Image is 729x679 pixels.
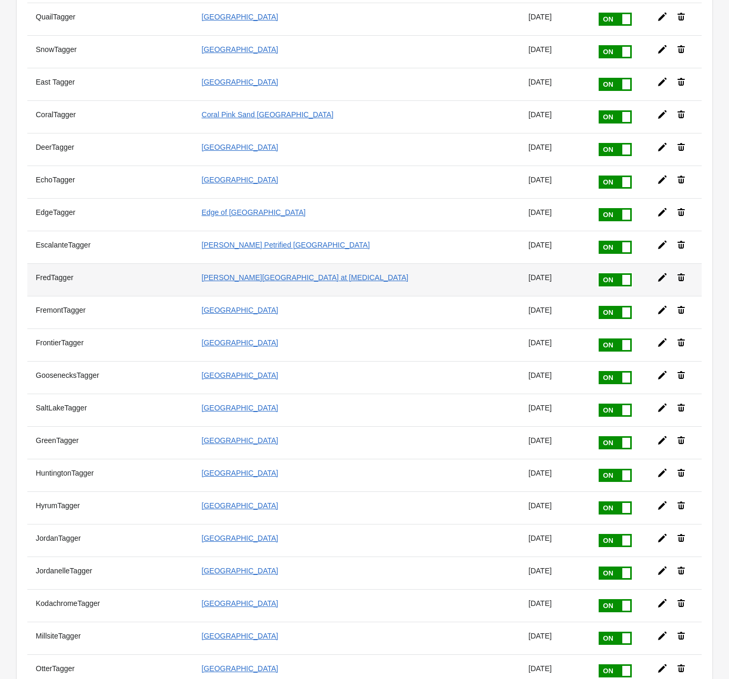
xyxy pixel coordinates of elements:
a: [GEOGRAPHIC_DATA] [202,567,279,575]
a: [GEOGRAPHIC_DATA] [202,176,279,184]
a: [GEOGRAPHIC_DATA] [202,338,279,347]
th: GreenTagger [27,426,193,459]
a: [GEOGRAPHIC_DATA] [202,143,279,151]
th: MillsiteTagger [27,622,193,654]
th: JordanTagger [27,524,193,557]
a: [GEOGRAPHIC_DATA] [202,78,279,86]
th: HuntingtonTagger [27,459,193,491]
td: [DATE] [520,166,590,198]
th: GoosenecksTagger [27,361,193,394]
th: EscalanteTagger [27,231,193,263]
td: [DATE] [520,622,590,654]
a: [PERSON_NAME][GEOGRAPHIC_DATA] at [MEDICAL_DATA] [202,273,408,282]
td: [DATE] [520,589,590,622]
td: [DATE] [520,263,590,296]
td: [DATE] [520,394,590,426]
td: [DATE] [520,459,590,491]
td: [DATE] [520,100,590,133]
td: [DATE] [520,231,590,263]
td: [DATE] [520,198,590,231]
a: Coral Pink Sand [GEOGRAPHIC_DATA] [202,110,334,119]
th: DeerTagger [27,133,193,166]
th: CoralTagger [27,100,193,133]
a: [GEOGRAPHIC_DATA] [202,45,279,54]
th: EdgeTagger [27,198,193,231]
th: SaltLakeTagger [27,394,193,426]
a: [GEOGRAPHIC_DATA] [202,599,279,608]
a: [GEOGRAPHIC_DATA] [202,534,279,542]
td: [DATE] [520,296,590,328]
th: FremontTagger [27,296,193,328]
a: Edge of [GEOGRAPHIC_DATA] [202,208,306,217]
th: SnowTagger [27,35,193,68]
a: [GEOGRAPHIC_DATA] [202,306,279,314]
td: [DATE] [520,68,590,100]
a: [PERSON_NAME] Petrified [GEOGRAPHIC_DATA] [202,241,370,249]
td: [DATE] [520,133,590,166]
a: [GEOGRAPHIC_DATA] [202,501,279,510]
td: [DATE] [520,557,590,589]
td: [DATE] [520,426,590,459]
td: [DATE] [520,524,590,557]
a: [GEOGRAPHIC_DATA] [202,13,279,21]
th: KodachromeTagger [27,589,193,622]
th: East Tagger [27,68,193,100]
td: [DATE] [520,491,590,524]
th: FrontierTagger [27,328,193,361]
td: [DATE] [520,35,590,68]
th: QuailTagger [27,3,193,35]
a: [GEOGRAPHIC_DATA] [202,469,279,477]
th: JordanelleTagger [27,557,193,589]
a: [GEOGRAPHIC_DATA] [202,404,279,412]
a: [GEOGRAPHIC_DATA] [202,664,279,673]
th: HyrumTagger [27,491,193,524]
th: EchoTagger [27,166,193,198]
td: [DATE] [520,3,590,35]
th: FredTagger [27,263,193,296]
a: [GEOGRAPHIC_DATA] [202,436,279,445]
td: [DATE] [520,328,590,361]
a: [GEOGRAPHIC_DATA] [202,632,279,640]
td: [DATE] [520,361,590,394]
a: [GEOGRAPHIC_DATA] [202,371,279,379]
